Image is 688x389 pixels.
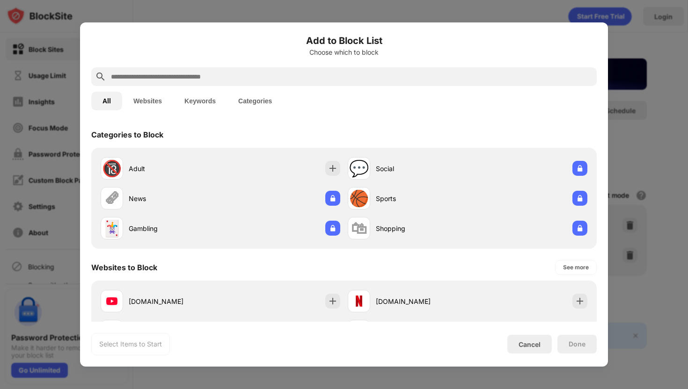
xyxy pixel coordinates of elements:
div: 💬 [349,159,369,178]
button: Keywords [173,92,227,110]
div: News [129,194,220,203]
div: See more [563,263,589,272]
div: Shopping [376,223,468,233]
div: Select Items to Start [99,339,162,349]
div: Cancel [519,340,541,348]
button: Categories [227,92,283,110]
div: [DOMAIN_NAME] [376,296,468,306]
div: Social [376,164,468,173]
div: 🃏 [102,219,122,238]
div: [DOMAIN_NAME] [129,296,220,306]
h6: Add to Block List [91,34,597,48]
div: Categories to Block [91,130,163,139]
div: Choose which to block [91,49,597,56]
div: 🔞 [102,159,122,178]
div: 🏀 [349,189,369,208]
div: Sports [376,194,468,203]
div: Gambling [129,223,220,233]
div: 🗞 [104,189,120,208]
div: Websites to Block [91,263,157,272]
button: Websites [122,92,173,110]
img: favicons [106,295,117,307]
img: favicons [353,295,365,307]
div: Adult [129,164,220,173]
div: Done [569,340,586,348]
img: search.svg [95,71,106,82]
button: All [91,92,122,110]
div: 🛍 [351,219,367,238]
